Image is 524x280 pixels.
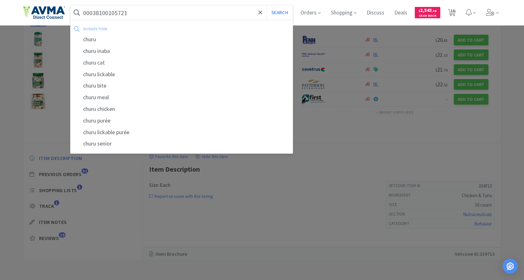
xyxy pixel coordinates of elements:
div: churu meal [70,92,293,103]
input: Search by item, sku, manufacturer, ingredient, size... [70,5,293,20]
img: e4e33dab9f054f5782a47901c742baa9_102.png [23,6,65,19]
div: churu cat [70,57,293,69]
a: $2,545.58Cash Back [415,4,440,21]
div: churu lickable [70,69,293,80]
div: churu purée [70,115,293,127]
div: Open Intercom Messenger [503,259,518,274]
span: 2,545 [419,7,437,13]
div: churu chicken [70,103,293,115]
div: churu [70,34,293,45]
span: . 58 [432,9,437,13]
span: $ [419,9,420,13]
div: churu lickable purée [70,127,293,138]
a: Deals [392,10,410,16]
div: churu inaba [70,45,293,57]
a: Discuss [364,10,387,16]
div: suggestion [83,24,198,34]
button: Search [267,5,293,20]
div: churu bite [70,80,293,92]
div: churu senior [70,138,293,150]
a: 16 [445,11,458,16]
span: Cash Back [419,14,437,18]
